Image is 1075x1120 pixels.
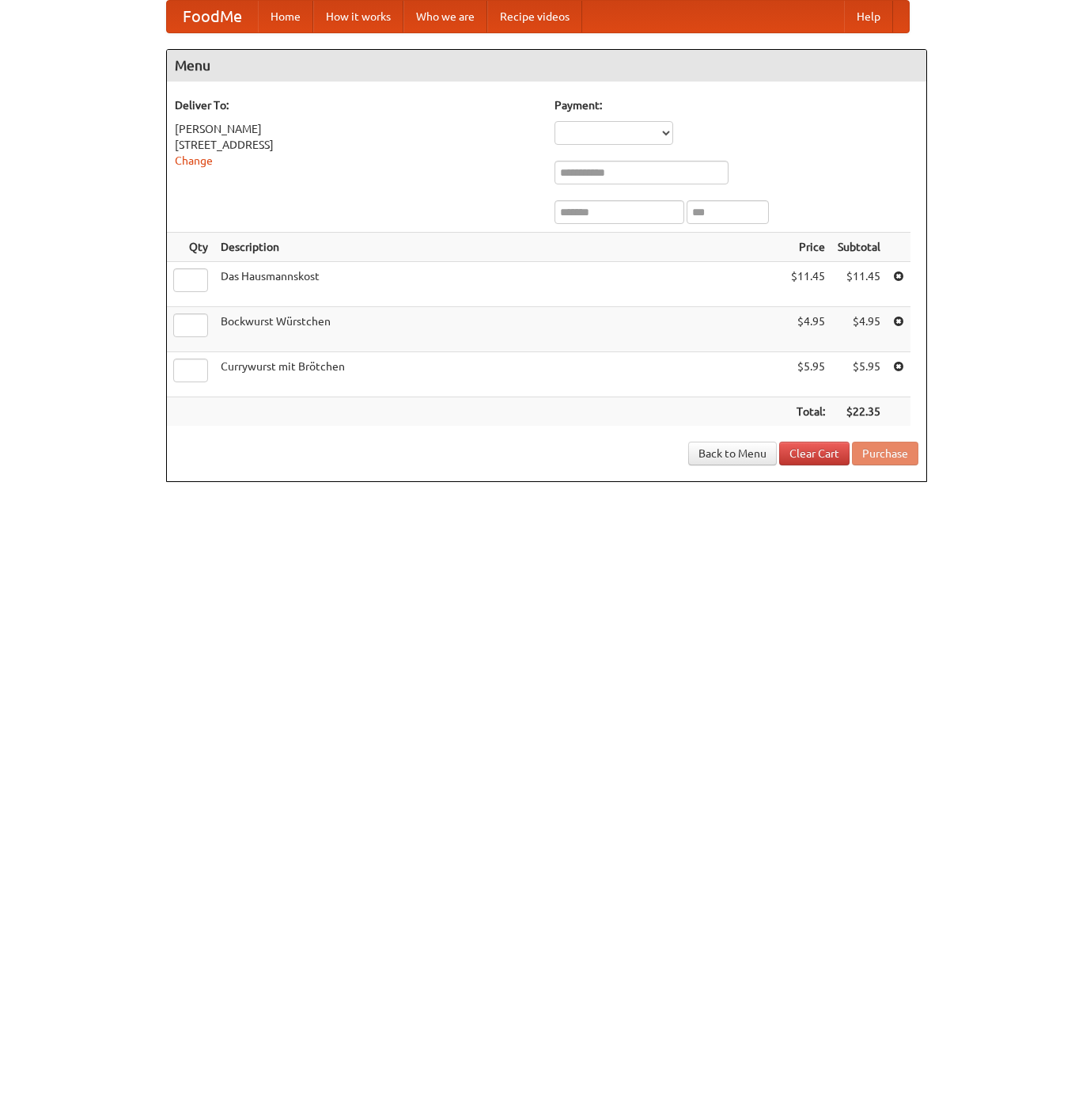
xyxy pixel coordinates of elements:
[785,397,831,427] th: Total:
[844,1,893,32] a: Help
[785,352,831,397] td: $5.95
[831,397,887,427] th: $22.35
[214,233,785,262] th: Description
[167,233,214,262] th: Qty
[785,233,831,262] th: Price
[831,307,887,352] td: $4.95
[831,262,887,307] td: $11.45
[175,97,539,113] h5: Deliver To:
[555,97,918,113] h5: Payment:
[831,233,887,262] th: Subtotal
[831,352,887,397] td: $5.95
[403,1,487,32] a: Who we are
[214,307,785,352] td: Bockwurst Würstchen
[175,121,539,137] div: [PERSON_NAME]
[175,154,213,167] a: Change
[313,1,403,32] a: How it works
[214,262,785,307] td: Das Hausmannskost
[175,137,539,153] div: [STREET_ADDRESS]
[487,1,582,32] a: Recipe videos
[779,442,850,465] a: Clear Cart
[167,50,926,82] h4: Menu
[852,442,918,465] button: Purchase
[258,1,313,32] a: Home
[167,1,258,32] a: FoodMe
[688,442,777,465] a: Back to Menu
[214,352,785,397] td: Currywurst mit Brötchen
[785,307,831,352] td: $4.95
[785,262,831,307] td: $11.45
